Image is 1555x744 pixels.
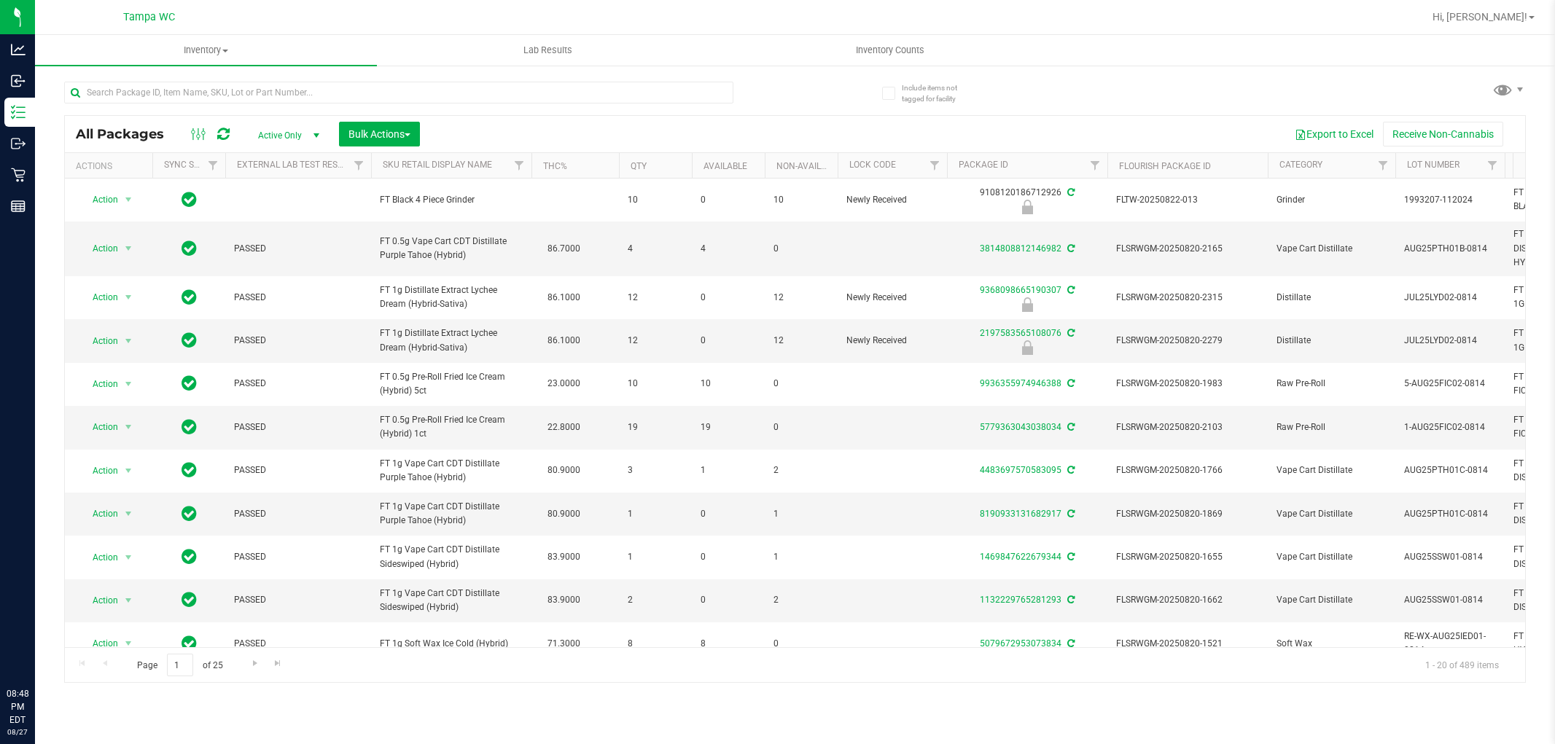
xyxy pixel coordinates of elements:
a: Filter [347,153,371,178]
span: JUL25LYD02-0814 [1404,334,1496,348]
a: Go to the next page [244,654,265,673]
span: 22.8000 [540,417,588,438]
span: 19 [628,420,683,434]
span: AUG25SSW01-0814 [1404,593,1496,607]
span: 2 [773,463,829,477]
a: 1132229765281293 [980,595,1061,605]
a: Inventory Counts [719,35,1061,66]
span: Sync from Compliance System [1065,328,1075,338]
span: 0 [701,593,756,607]
span: 0 [701,334,756,348]
span: 1 [773,507,829,521]
span: FLSRWGM-20250820-1869 [1116,507,1259,521]
input: Search Package ID, Item Name, SKU, Lot or Part Number... [64,82,733,103]
span: Sync from Compliance System [1065,422,1075,432]
a: 9936355974946388 [980,378,1061,388]
span: PASSED [234,420,362,434]
span: Newly Received [846,291,938,305]
span: FLSRWGM-20250820-1662 [1116,593,1259,607]
a: 9368098665190307 [980,285,1061,295]
span: Soft Wax [1277,637,1387,651]
a: Sku Retail Display Name [383,160,492,170]
a: 1469847622679344 [980,552,1061,562]
span: 86.1000 [540,287,588,308]
span: AUG25PTH01C-0814 [1404,507,1496,521]
span: Action [79,590,119,611]
span: Action [79,331,119,351]
span: 8 [628,637,683,651]
span: select [120,461,138,481]
span: 1 - 20 of 489 items [1414,654,1511,676]
span: 12 [773,291,829,305]
span: 5-AUG25FIC02-0814 [1404,377,1496,391]
span: Raw Pre-Roll [1277,420,1387,434]
a: Filter [1083,153,1107,178]
a: Lab Results [377,35,719,66]
span: select [120,547,138,568]
a: Package ID [959,160,1008,170]
span: FT 1g Vape Cart CDT Distillate Sideswiped (Hybrid) [380,543,523,571]
span: PASSED [234,334,362,348]
span: In Sync [182,417,197,437]
span: select [120,189,138,210]
a: Available [704,161,747,171]
span: 12 [773,334,829,348]
span: 10 [773,193,829,207]
span: Action [79,287,119,308]
a: Non-Available [776,161,841,171]
span: Sync from Compliance System [1065,465,1075,475]
span: 1 [628,550,683,564]
span: PASSED [234,377,362,391]
span: Distillate [1277,334,1387,348]
span: Newly Received [846,334,938,348]
span: 0 [701,550,756,564]
span: In Sync [182,287,197,308]
span: Distillate [1277,291,1387,305]
span: 23.0000 [540,373,588,394]
span: Inventory [35,44,377,57]
inline-svg: Inventory [11,105,26,120]
span: 10 [628,377,683,391]
span: FLSRWGM-20250820-1983 [1116,377,1259,391]
span: PASSED [234,593,362,607]
span: 0 [701,291,756,305]
span: FT 1g Vape Cart CDT Distillate Sideswiped (Hybrid) [380,587,523,614]
span: 19 [701,420,756,434]
button: Bulk Actions [339,122,420,146]
button: Receive Non-Cannabis [1383,122,1503,146]
span: 0 [773,420,829,434]
a: Lock Code [849,160,896,170]
span: 0 [773,637,829,651]
span: Action [79,633,119,654]
span: Lab Results [504,44,592,57]
span: Grinder [1277,193,1387,207]
a: Inventory [35,35,377,66]
button: Export to Excel [1285,122,1383,146]
span: 1 [773,550,829,564]
a: Filter [201,153,225,178]
span: Inventory Counts [836,44,944,57]
span: Raw Pre-Roll [1277,377,1387,391]
span: FLSRWGM-20250820-2315 [1116,291,1259,305]
span: select [120,238,138,259]
span: Sync from Compliance System [1065,638,1075,649]
p: 08:48 PM EDT [7,687,28,727]
div: Actions [76,161,147,171]
p: 08/27 [7,727,28,737]
span: FT Black 4 Piece Grinder [380,193,523,207]
span: FLSRWGM-20250820-1521 [1116,637,1259,651]
span: 1 [701,463,756,477]
span: FT 1g Distillate Extract Lychee Dream (Hybrid-Sativa) [380,283,523,311]
a: Filter [923,153,947,178]
span: PASSED [234,242,362,256]
span: In Sync [182,504,197,524]
span: 0 [773,377,829,391]
span: FLTW-20250822-013 [1116,193,1259,207]
div: Newly Received [945,297,1110,312]
span: Vape Cart Distillate [1277,507,1387,521]
span: Hi, [PERSON_NAME]! [1433,11,1527,23]
span: FLSRWGM-20250820-1766 [1116,463,1259,477]
span: PASSED [234,463,362,477]
span: 0 [701,507,756,521]
a: 4483697570583095 [980,465,1061,475]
